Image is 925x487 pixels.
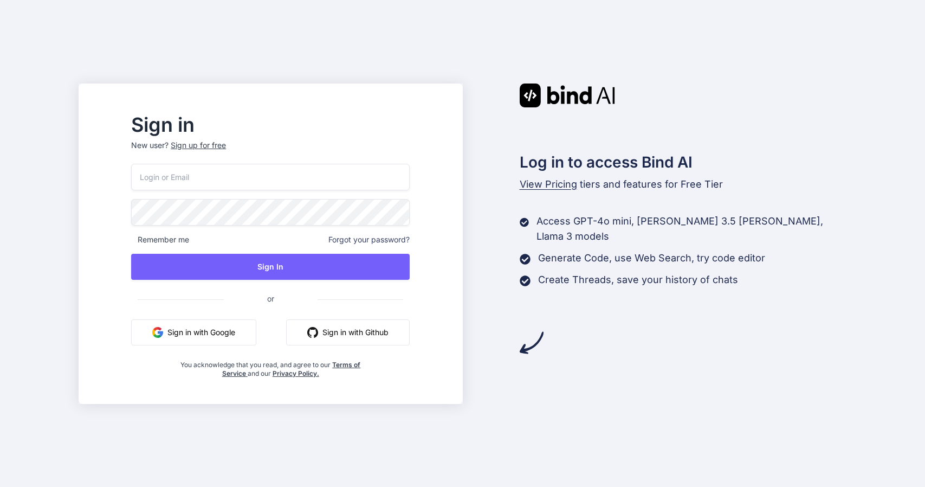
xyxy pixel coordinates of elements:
h2: Log in to access Bind AI [520,151,847,174]
p: Create Threads, save your history of chats [538,272,738,287]
h2: Sign in [131,116,410,133]
a: Privacy Policy. [273,369,319,377]
span: Forgot your password? [328,234,410,245]
button: Sign in with Google [131,319,256,345]
button: Sign in with Github [286,319,410,345]
p: Generate Code, use Web Search, try code editor [538,251,765,266]
p: Access GPT-4o mini, [PERSON_NAME] 3.5 [PERSON_NAME], Llama 3 models [536,214,846,244]
a: Terms of Service [222,361,361,377]
p: New user? [131,140,410,164]
p: tiers and features for Free Tier [520,177,847,192]
span: Remember me [131,234,189,245]
input: Login or Email [131,164,410,190]
div: Sign up for free [171,140,226,151]
button: Sign In [131,254,410,280]
span: or [224,285,318,312]
img: github [307,327,318,338]
span: View Pricing [520,178,577,190]
img: google [152,327,163,338]
img: Bind AI logo [520,84,615,107]
div: You acknowledge that you read, and agree to our and our [178,354,364,378]
img: arrow [520,331,544,355]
